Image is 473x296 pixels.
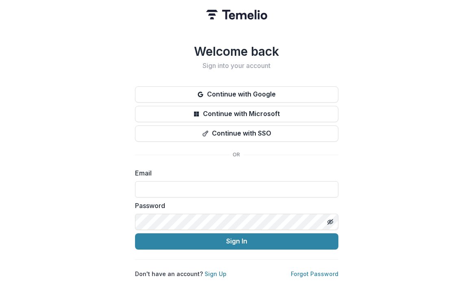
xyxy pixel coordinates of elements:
[135,106,338,122] button: Continue with Microsoft
[324,215,337,228] button: Toggle password visibility
[135,201,333,210] label: Password
[135,270,227,278] p: Don't have an account?
[135,233,338,250] button: Sign In
[291,270,338,277] a: Forgot Password
[135,168,333,178] label: Email
[206,10,267,20] img: Temelio
[135,125,338,142] button: Continue with SSO
[205,270,227,277] a: Sign Up
[135,86,338,103] button: Continue with Google
[135,44,338,59] h1: Welcome back
[135,62,338,70] h2: Sign into your account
